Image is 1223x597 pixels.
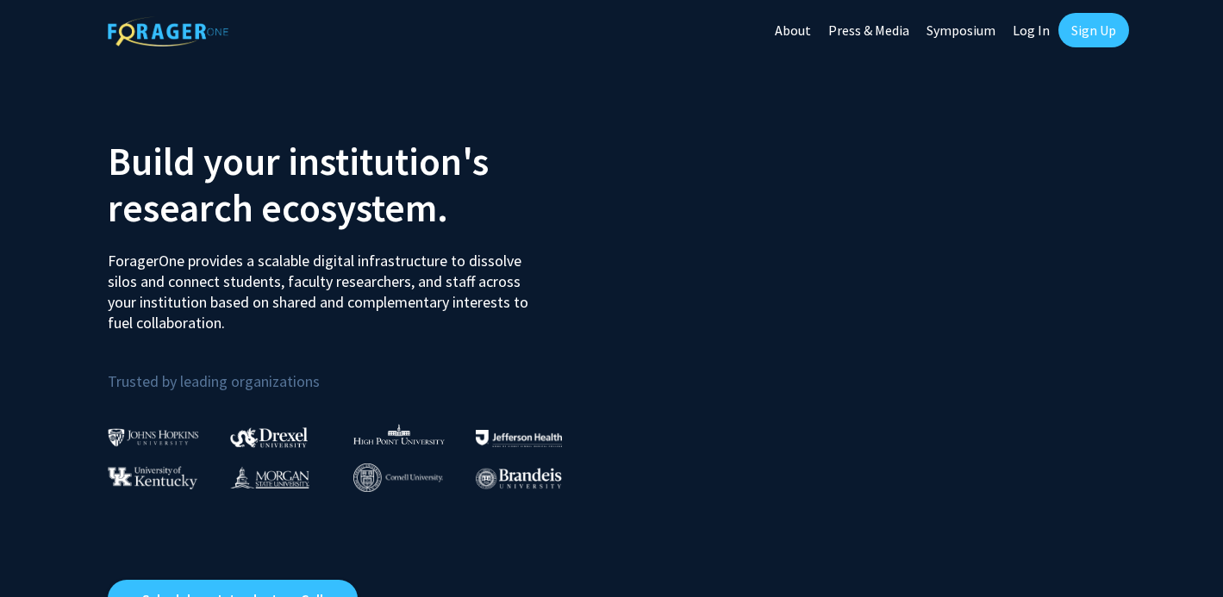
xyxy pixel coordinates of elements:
[108,16,228,47] img: ForagerOne Logo
[353,424,445,445] img: High Point University
[230,427,308,447] img: Drexel University
[1058,13,1129,47] a: Sign Up
[108,466,197,489] img: University of Kentucky
[476,430,562,446] img: Thomas Jefferson University
[108,238,540,333] p: ForagerOne provides a scalable digital infrastructure to dissolve silos and connect students, fac...
[353,463,443,492] img: Cornell University
[476,468,562,489] img: Brandeis University
[108,428,199,446] img: Johns Hopkins University
[108,347,599,395] p: Trusted by leading organizations
[230,466,309,488] img: Morgan State University
[108,138,599,231] h2: Build your institution's research ecosystem.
